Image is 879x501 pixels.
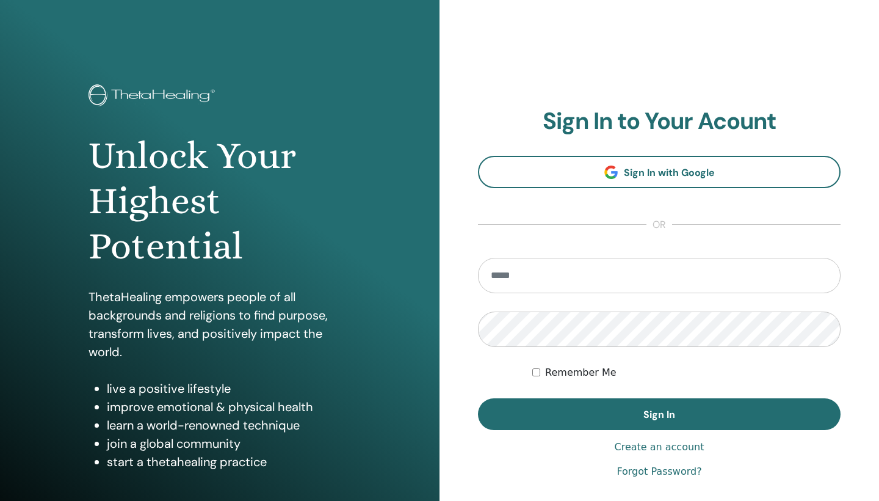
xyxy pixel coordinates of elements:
div: Keep me authenticated indefinitely or until I manually logout [532,365,841,380]
p: ThetaHealing empowers people of all backgrounds and religions to find purpose, transform lives, a... [89,288,351,361]
span: Sign In with Google [624,166,715,179]
h1: Unlock Your Highest Potential [89,133,351,269]
li: improve emotional & physical health [107,398,351,416]
h2: Sign In to Your Acount [478,108,841,136]
label: Remember Me [545,365,617,380]
li: live a positive lifestyle [107,379,351,398]
span: Sign In [643,408,675,421]
span: or [646,218,672,232]
a: Create an account [614,440,704,455]
li: learn a world-renowned technique [107,416,351,434]
li: start a thetahealing practice [107,453,351,471]
a: Forgot Password? [617,464,701,479]
a: Sign In with Google [478,156,841,188]
li: join a global community [107,434,351,453]
button: Sign In [478,398,841,430]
